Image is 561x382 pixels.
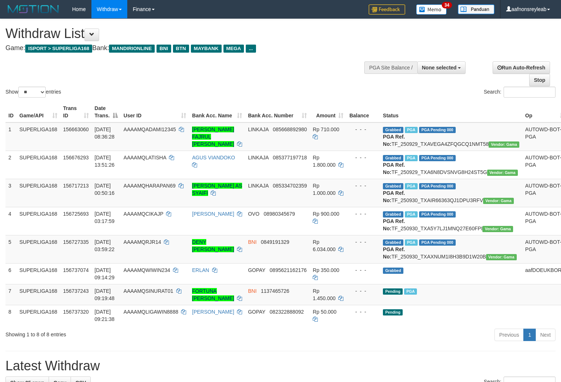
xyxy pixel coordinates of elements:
[248,211,259,217] span: OVO
[124,309,178,315] span: AAAAMQLIGAWIN8888
[5,4,61,15] img: MOTION_logo.png
[380,235,522,263] td: TF_250930_TXAXNUM1I8H3B9D1W20B
[5,45,367,52] h4: Game: Bank:
[16,305,60,326] td: SUPERLIGA168
[349,266,377,274] div: - - -
[383,127,403,133] span: Grabbed
[270,309,304,315] span: Copy 082322888092 to clipboard
[380,179,522,207] td: TF_250930_TXAIR66363QJ1DPU3RFV
[5,328,228,338] div: Showing 1 to 8 of 8 entries
[248,267,265,273] span: GOPAY
[95,126,115,140] span: [DATE] 08:36:28
[380,102,522,122] th: Status
[245,102,310,122] th: Bank Acc. Number: activate to sort column ascending
[383,288,403,295] span: Pending
[383,309,403,315] span: Pending
[95,211,115,224] span: [DATE] 03:17:59
[124,288,173,294] span: AAAAMQSINURAT01
[124,239,161,245] span: AAAAMQRJR14
[16,207,60,235] td: SUPERLIGA168
[95,239,115,252] span: [DATE] 03:59:22
[273,183,307,189] span: Copy 085334702359 to clipboard
[157,45,171,53] span: BNI
[92,102,121,122] th: Date Trans.: activate to sort column descending
[192,126,234,147] a: [PERSON_NAME] FAJRUL [PERSON_NAME]
[383,183,403,189] span: Grabbed
[246,45,256,53] span: ...
[63,126,89,132] span: 156663060
[16,102,60,122] th: Game/API: activate to sort column ascending
[16,122,60,151] td: SUPERLIGA168
[16,263,60,284] td: SUPERLIGA168
[5,235,16,263] td: 5
[63,267,89,273] span: 156737074
[273,155,307,160] span: Copy 085377197718 to clipboard
[5,26,367,41] h1: Withdraw List
[383,246,405,260] b: PGA Ref. No:
[16,179,60,207] td: SUPERLIGA168
[248,126,268,132] span: LINKAJA
[273,126,307,132] span: Copy 085668892980 to clipboard
[405,183,418,189] span: Marked by aafnonsreyleab
[313,183,335,196] span: Rp 1.000.000
[63,211,89,217] span: 156725693
[349,182,377,189] div: - - -
[419,127,456,133] span: PGA Pending
[95,155,115,168] span: [DATE] 13:51:26
[494,329,524,341] a: Previous
[124,126,176,132] span: AAAAMQADAMI12345
[419,183,456,189] span: PGA Pending
[124,155,166,160] span: AAAAMQLATISHA
[109,45,155,53] span: MANDIRIONLINE
[124,267,170,273] span: AAAAMQWIWIN234
[248,288,256,294] span: BNI
[482,226,513,232] span: Vendor URL: https://trx31.1velocity.biz
[95,183,115,196] span: [DATE] 00:50:16
[313,309,336,315] span: Rp 50.000
[487,170,518,176] span: Vendor URL: https://trx31.1velocity.biz
[523,329,536,341] a: 1
[248,155,268,160] span: LINKAJA
[383,218,405,231] b: PGA Ref. No:
[16,235,60,263] td: SUPERLIGA168
[380,122,522,151] td: TF_250929_TXAVEGA4ZFQGCQ1NMT58
[192,309,234,315] a: [PERSON_NAME]
[416,4,447,15] img: Button%20Memo.svg
[419,239,456,246] span: PGA Pending
[405,127,418,133] span: Marked by aafchhiseyha
[25,45,92,53] span: ISPORT > SUPERLIGA168
[419,155,456,161] span: PGA Pending
[529,74,550,86] a: Stop
[124,183,176,189] span: AAAAMQHARAPAN69
[5,179,16,207] td: 3
[192,267,209,273] a: ERLAN
[383,155,403,161] span: Grabbed
[124,211,163,217] span: AAAAMQCIKAJP
[349,287,377,295] div: - - -
[404,288,417,295] span: Marked by aafsoumeymey
[63,155,89,160] span: 156676293
[422,65,457,71] span: None selected
[405,211,418,218] span: Marked by aafnonsreyleab
[313,211,339,217] span: Rp 900.000
[5,305,16,326] td: 8
[248,239,256,245] span: BNI
[16,151,60,179] td: SUPERLIGA168
[484,87,556,98] label: Search:
[248,309,265,315] span: GOPAY
[192,239,234,252] a: DENY [PERSON_NAME]
[261,288,289,294] span: Copy 1137465726 to clipboard
[349,210,377,218] div: - - -
[95,267,115,280] span: [DATE] 09:14:29
[5,102,16,122] th: ID
[310,102,346,122] th: Amount: activate to sort column ascending
[18,87,46,98] select: Showentries
[223,45,244,53] span: MEGA
[535,329,556,341] a: Next
[405,155,418,161] span: Marked by aafsoycanthlai
[419,211,456,218] span: PGA Pending
[383,239,403,246] span: Grabbed
[483,198,514,204] span: Vendor URL: https://trx31.1velocity.biz
[383,211,403,218] span: Grabbed
[63,309,89,315] span: 156737320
